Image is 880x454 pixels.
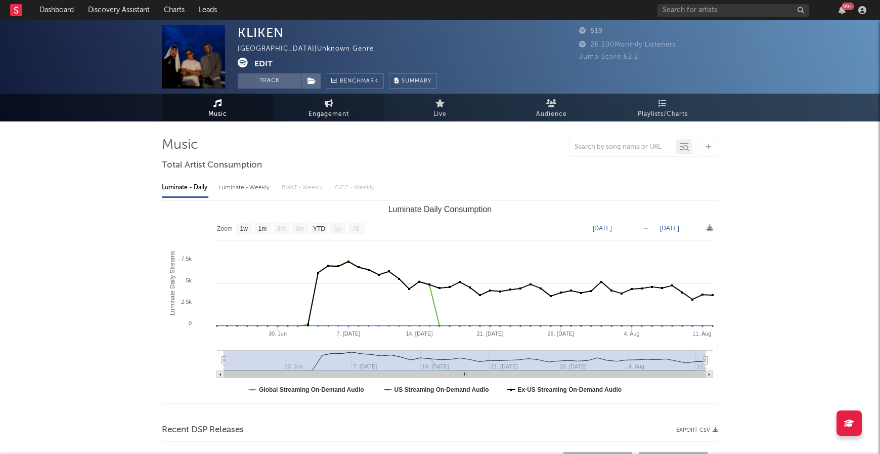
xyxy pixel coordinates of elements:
span: Recent DSP Releases [162,424,244,436]
text: 14. [DATE] [406,331,433,337]
button: Export CSV [676,427,718,433]
text: Luminate Daily Consumption [388,205,492,214]
span: Benchmark [340,75,378,88]
span: Jump Score: 62.2 [579,54,638,60]
text: 3m [277,225,286,232]
div: Luminate - Daily [162,179,208,196]
span: Engagement [309,108,349,120]
text: 1w [240,225,248,232]
text: 21. [DATE] [477,331,504,337]
button: Track [238,73,301,89]
a: Audience [496,94,607,121]
span: Audience [536,108,567,120]
text: Luminate Daily Streams [169,251,176,315]
span: Total Artist Consumption [162,159,262,172]
span: Playlists/Charts [638,108,688,120]
text: 1y [334,225,341,232]
text: All [353,225,359,232]
button: Summary [389,73,437,89]
text: 0 [189,320,192,326]
text: 11. Aug [692,331,711,337]
text: Zoom [217,225,233,232]
text: 28. [DATE] [548,331,575,337]
text: → [643,225,649,232]
text: 4. Aug [624,331,639,337]
text: YTD [313,225,325,232]
a: Music [162,94,273,121]
span: Summary [402,78,431,84]
text: [DATE] [660,225,679,232]
span: Music [208,108,227,120]
a: Playlists/Charts [607,94,718,121]
text: Global Streaming On-Demand Audio [259,386,364,393]
span: 519 [579,28,603,34]
div: KLIKEN [238,25,284,40]
text: [DATE] [593,225,612,232]
span: Live [433,108,447,120]
a: Benchmark [326,73,384,89]
input: Search by song name or URL [569,143,676,151]
svg: Luminate Daily Consumption [162,201,718,403]
text: US Streaming On-Demand Audio [394,386,489,393]
button: 99+ [839,6,846,14]
text: 30. Jun [269,331,287,337]
span: 26.200 Monthly Listeners [579,42,676,48]
text: 7. [DATE] [337,331,361,337]
a: Engagement [273,94,384,121]
text: 5k [186,277,192,283]
button: Edit [254,58,273,70]
div: 99 + [842,3,854,10]
div: Luminate - Weekly [218,179,272,196]
div: [GEOGRAPHIC_DATA] | Unknown Genre [238,43,385,55]
text: 7.5k [181,256,192,262]
input: Search for artists [657,4,809,17]
text: Ex-US Streaming On-Demand Audio [518,386,622,393]
text: 2.5k [181,299,192,305]
text: 6m [296,225,304,232]
text: 11.… [697,363,711,369]
a: Live [384,94,496,121]
text: 1m [258,225,267,232]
